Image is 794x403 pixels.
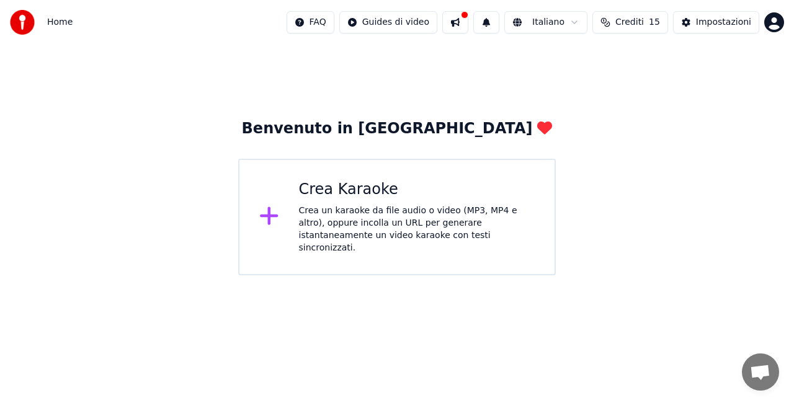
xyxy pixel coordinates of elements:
[742,353,779,391] a: Aprire la chat
[696,16,751,29] div: Impostazioni
[287,11,334,33] button: FAQ
[299,205,535,254] div: Crea un karaoke da file audio o video (MP3, MP4 e altro), oppure incolla un URL per generare ista...
[615,16,644,29] span: Crediti
[339,11,437,33] button: Guides di video
[47,16,73,29] nav: breadcrumb
[649,16,660,29] span: 15
[47,16,73,29] span: Home
[299,180,535,200] div: Crea Karaoke
[673,11,759,33] button: Impostazioni
[242,119,553,139] div: Benvenuto in [GEOGRAPHIC_DATA]
[10,10,35,35] img: youka
[592,11,668,33] button: Crediti15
